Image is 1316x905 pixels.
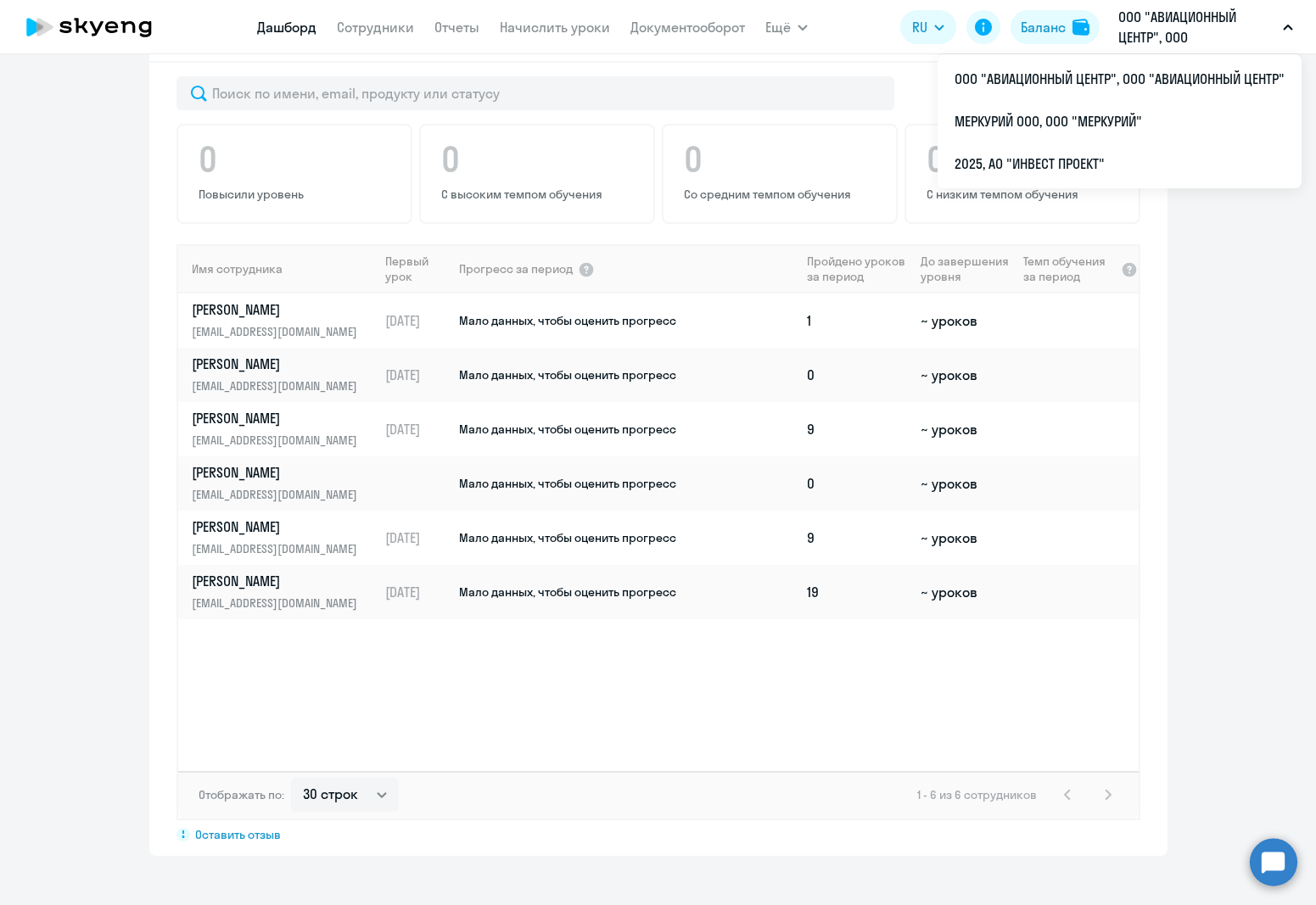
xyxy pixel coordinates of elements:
[914,456,1016,511] td: ~ уроков
[192,594,367,612] p: [EMAIL_ADDRESS][DOMAIN_NAME]
[459,422,676,437] span: Мало данных, чтобы оценить прогресс
[337,19,414,36] a: Сотрудники
[500,19,610,36] a: Начислить уроки
[378,244,457,293] th: Первый урок
[378,511,457,565] td: [DATE]
[459,261,573,277] span: Прогресс за период
[192,322,367,341] p: [EMAIL_ADDRESS][DOMAIN_NAME]
[800,511,914,565] td: 9
[917,787,1037,802] span: 1 - 6 из 6 сотрудников
[1072,19,1089,36] img: balance
[800,348,914,402] td: 0
[192,300,378,341] a: [PERSON_NAME][EMAIL_ADDRESS][DOMAIN_NAME]
[192,517,367,536] p: [PERSON_NAME]
[459,476,676,491] span: Мало данных, чтобы оценить прогресс
[192,409,367,427] p: [PERSON_NAME]
[765,10,808,44] button: Ещё
[192,300,367,319] p: [PERSON_NAME]
[800,456,914,511] td: 0
[176,76,894,110] input: Поиск по имени, email, продукту или статусу
[914,511,1016,565] td: ~ уроков
[765,17,791,37] span: Ещё
[192,463,367,482] p: [PERSON_NAME]
[914,402,1016,456] td: ~ уроков
[459,584,676,600] span: Мало данных, чтобы оценить прогресс
[378,565,457,619] td: [DATE]
[192,377,367,395] p: [EMAIL_ADDRESS][DOMAIN_NAME]
[914,565,1016,619] td: ~ уроков
[192,355,367,373] p: [PERSON_NAME]
[199,787,284,802] span: Отображать по:
[192,485,367,504] p: [EMAIL_ADDRESS][DOMAIN_NAME]
[1011,10,1100,44] button: Балансbalance
[630,19,745,36] a: Документооборот
[434,19,479,36] a: Отчеты
[1023,254,1115,284] span: Темп обучения за период
[192,572,378,612] a: [PERSON_NAME][EMAIL_ADDRESS][DOMAIN_NAME]
[938,54,1302,188] ul: Ещё
[1118,7,1276,47] p: ООО "АВИАЦИОННЫЙ ЦЕНТР", ООО "АВИАЦИОННЫЙ ЦЕНТР"
[800,244,914,293] th: Пройдено уроков за период
[914,244,1016,293] th: До завершения уровня
[192,431,367,450] p: [EMAIL_ADDRESS][DOMAIN_NAME]
[1110,7,1302,47] button: ООО "АВИАЦИОННЫЙ ЦЕНТР", ООО "АВИАЦИОННЫЙ ЦЕНТР"
[459,313,676,328] span: Мало данных, чтобы оценить прогресс
[1021,17,1066,37] div: Баланс
[800,565,914,619] td: 19
[912,17,927,37] span: RU
[378,293,457,348] td: [DATE]
[800,293,914,348] td: 1
[192,572,367,590] p: [PERSON_NAME]
[192,517,378,558] a: [PERSON_NAME][EMAIL_ADDRESS][DOMAIN_NAME]
[192,539,367,558] p: [EMAIL_ADDRESS][DOMAIN_NAME]
[378,402,457,456] td: [DATE]
[378,348,457,402] td: [DATE]
[192,355,378,395] a: [PERSON_NAME][EMAIL_ADDRESS][DOMAIN_NAME]
[900,10,956,44] button: RU
[459,367,676,383] span: Мало данных, чтобы оценить прогресс
[195,827,281,842] span: Оставить отзыв
[914,293,1016,348] td: ~ уроков
[192,463,378,504] a: [PERSON_NAME][EMAIL_ADDRESS][DOMAIN_NAME]
[192,409,378,450] a: [PERSON_NAME][EMAIL_ADDRESS][DOMAIN_NAME]
[800,402,914,456] td: 9
[178,244,378,293] th: Имя сотрудника
[459,530,676,545] span: Мало данных, чтобы оценить прогресс
[257,19,316,36] a: Дашборд
[914,348,1016,402] td: ~ уроков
